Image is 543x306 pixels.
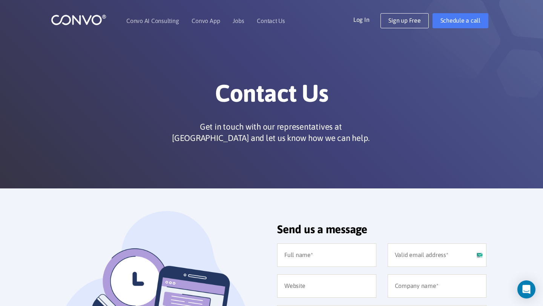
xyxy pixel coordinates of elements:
[353,13,381,25] a: Log In
[51,14,106,26] img: logo_1.png
[257,18,285,24] a: Contact Us
[277,243,376,267] input: Full name*
[277,274,376,298] input: Website
[192,18,220,24] a: Convo App
[233,18,244,24] a: Jobs
[126,18,179,24] a: Convo AI Consulting
[277,222,486,242] h2: Send us a message
[169,121,373,144] p: Get in touch with our representatives at [GEOGRAPHIC_DATA] and let us know how we can help.
[388,243,487,267] input: Valid email address*
[380,13,428,28] a: Sign up Free
[433,13,488,28] a: Schedule a call
[62,79,481,113] h1: Contact Us
[517,280,535,298] div: Open Intercom Messenger
[388,274,487,298] input: Company name*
